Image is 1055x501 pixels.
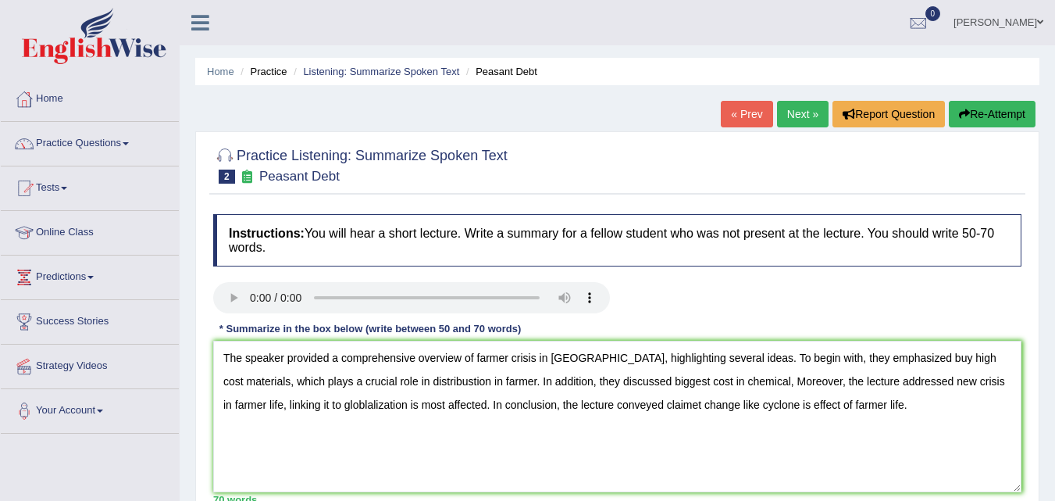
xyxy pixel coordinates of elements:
[1,389,179,428] a: Your Account
[1,345,179,384] a: Strategy Videos
[213,145,508,184] h2: Practice Listening: Summarize Spoken Text
[925,6,941,21] span: 0
[1,77,179,116] a: Home
[462,64,537,79] li: Peasant Debt
[239,170,255,184] small: Exam occurring question
[207,66,234,77] a: Home
[1,122,179,161] a: Practice Questions
[1,166,179,206] a: Tests
[1,256,179,295] a: Predictions
[777,101,829,127] a: Next »
[1,211,179,250] a: Online Class
[213,321,527,336] div: * Summarize in the box below (write between 50 and 70 words)
[832,101,945,127] button: Report Question
[949,101,1035,127] button: Re-Attempt
[219,170,235,184] span: 2
[303,66,459,77] a: Listening: Summarize Spoken Text
[229,227,305,240] b: Instructions:
[721,101,772,127] a: « Prev
[237,64,287,79] li: Practice
[1,300,179,339] a: Success Stories
[213,214,1021,267] h4: You will hear a short lecture. Write a summary for a fellow student who was not present at the le...
[259,169,340,184] small: Peasant Debt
